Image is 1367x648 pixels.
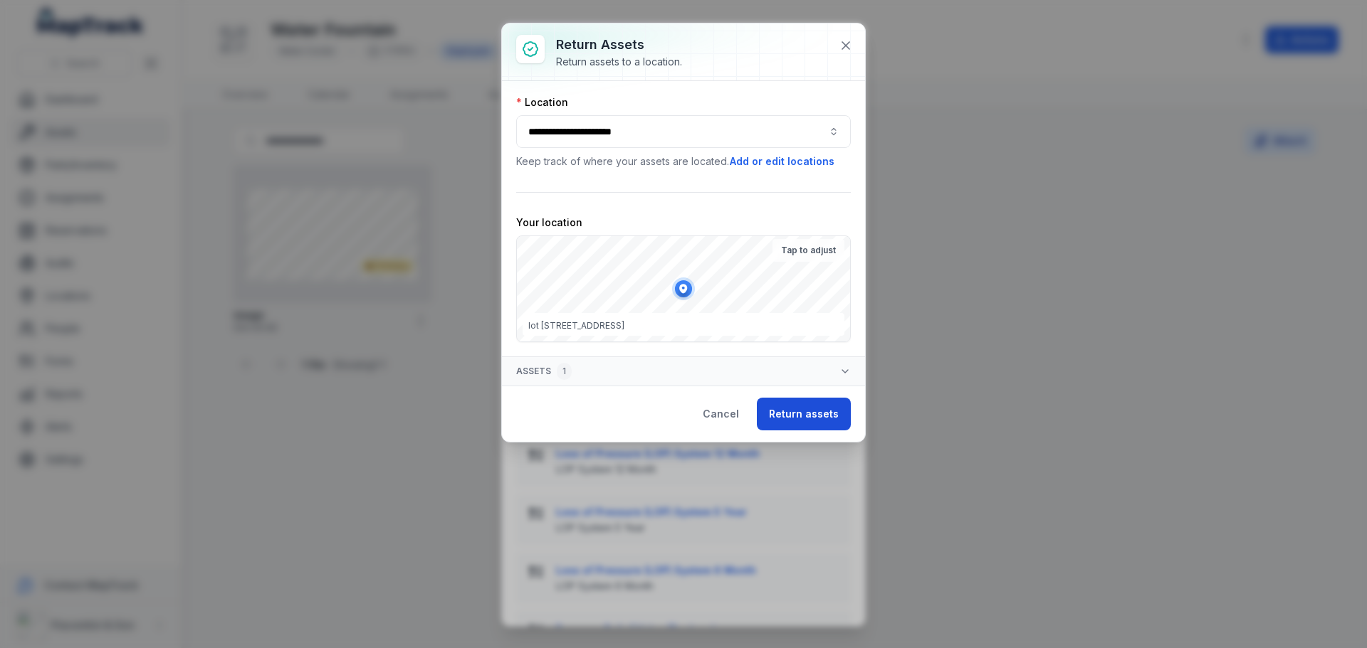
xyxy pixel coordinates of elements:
span: lot [STREET_ADDRESS] [528,320,624,331]
button: Add or edit locations [729,154,835,169]
canvas: Map [517,236,850,341]
span: Assets [516,363,572,380]
div: 1 [557,363,572,380]
button: Cancel [691,398,751,430]
h3: Return assets [556,35,682,55]
p: Keep track of where your assets are located. [516,154,851,169]
label: Your location [516,216,582,230]
label: Location [516,95,568,110]
button: Assets1 [502,357,865,386]
strong: Tap to adjust [781,245,836,256]
div: Return assets to a location. [556,55,682,69]
button: Return assets [757,398,851,430]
